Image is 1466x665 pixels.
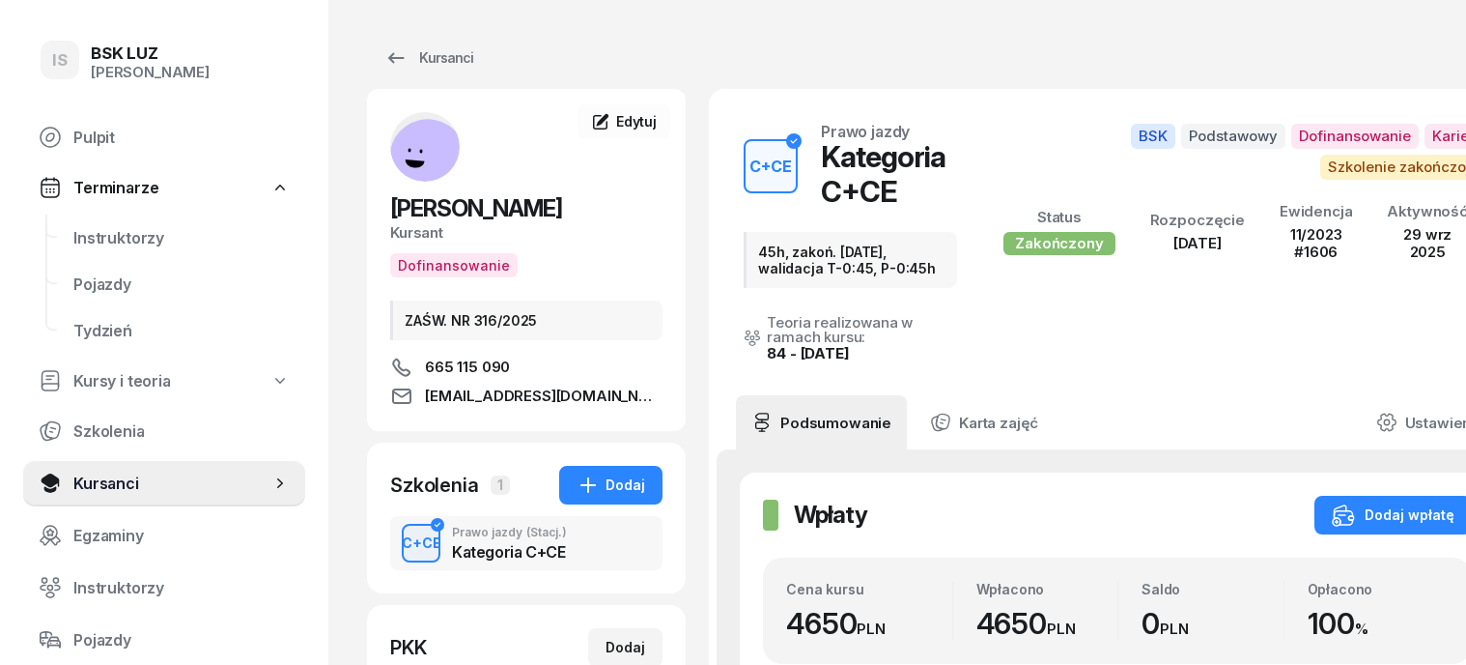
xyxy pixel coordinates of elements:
[794,500,867,531] h2: Wpłaty
[1290,225,1342,261] span: 11/2023 #1606
[73,422,290,441] span: Szkolenia
[390,516,663,570] button: C+CEPrawo jazdy(Stacj.)Kategoria C+CE
[73,527,290,545] span: Egzaminy
[1150,212,1245,229] div: Rozpoczęcie
[736,395,907,449] a: Podsumowanie
[367,39,491,77] a: Kursanci
[91,45,210,62] div: BSK LUZ
[786,581,952,597] div: Cena kursu
[559,466,663,505] button: Dodaj
[915,395,1054,449] a: Karta zajęć
[1355,620,1368,638] small: %
[52,52,68,69] span: IS
[390,634,427,661] div: PKK
[616,113,657,130] span: Edytuj
[390,253,518,277] button: Dofinansowanie
[402,524,440,563] button: C+CE
[821,139,957,209] div: Kategoria C+CE
[1142,606,1283,641] div: 0
[390,224,663,242] div: Kursant
[390,385,663,408] a: [EMAIL_ADDRESS][DOMAIN_NAME]
[1332,504,1454,527] div: Dodaj wpłatę
[452,544,567,560] div: Kategoria C+CE
[857,620,886,638] small: PLN
[23,564,305,611] a: Instruktorzy
[742,154,800,180] div: C+CE
[23,460,305,506] a: Kursanci
[394,532,449,556] div: C+CE
[23,617,305,663] a: Pojazdy
[1173,234,1222,252] span: [DATE]
[23,114,305,160] a: Pulpit
[73,179,158,197] span: Terminarze
[1308,581,1450,597] div: Opłacono
[1003,232,1114,255] div: Zakończony
[58,215,305,261] a: Instruktorzy
[390,194,562,222] span: [PERSON_NAME]
[390,472,479,499] div: Szkolenia
[73,275,290,294] span: Pojazdy
[1160,620,1189,638] small: PLN
[73,372,171,390] span: Kursy i teoria
[1280,203,1353,220] div: Ewidencja
[526,527,567,538] span: (Stacj.)
[73,579,290,597] span: Instruktorzy
[578,104,670,139] a: Edytuj
[23,408,305,454] a: Szkolenia
[1003,209,1114,226] div: Status
[744,139,798,193] button: C+CE
[58,261,305,307] a: Pojazdy
[577,474,645,497] div: Dodaj
[1142,581,1283,597] div: Saldo
[1291,124,1419,149] span: Dofinansowanie
[425,385,663,408] span: [EMAIL_ADDRESS][DOMAIN_NAME]
[73,475,270,493] span: Kursanci
[1131,124,1175,149] span: BSK
[1308,606,1450,641] div: 100
[73,322,290,340] span: Tydzień
[976,606,1118,641] div: 4650
[821,124,910,139] div: Prawo jazdy
[1047,620,1076,638] small: PLN
[390,301,663,340] div: ZAŚW. NR 316/2025
[23,360,305,402] a: Kursy i teoria
[73,631,290,650] span: Pojazdy
[73,229,290,247] span: Instruktorzy
[384,46,473,70] div: Kursanci
[390,356,663,379] a: 665 115 090
[786,606,952,641] div: 4650
[491,476,510,495] span: 1
[73,129,290,147] span: Pulpit
[23,166,305,209] a: Terminarze
[606,636,645,659] div: Dodaj
[767,344,849,362] a: 84 - [DATE]
[23,512,305,559] a: Egzaminy
[767,315,957,344] div: Teoria realizowana w ramach kursu:
[425,356,510,379] span: 665 115 090
[91,64,210,81] div: [PERSON_NAME]
[744,232,957,288] div: 45h, zakoń. [DATE], walidacja T-0:45, P-0:45h
[976,581,1118,597] div: Wpłacono
[452,527,567,538] div: Prawo jazdy
[1181,124,1285,149] span: Podstawowy
[58,307,305,354] a: Tydzień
